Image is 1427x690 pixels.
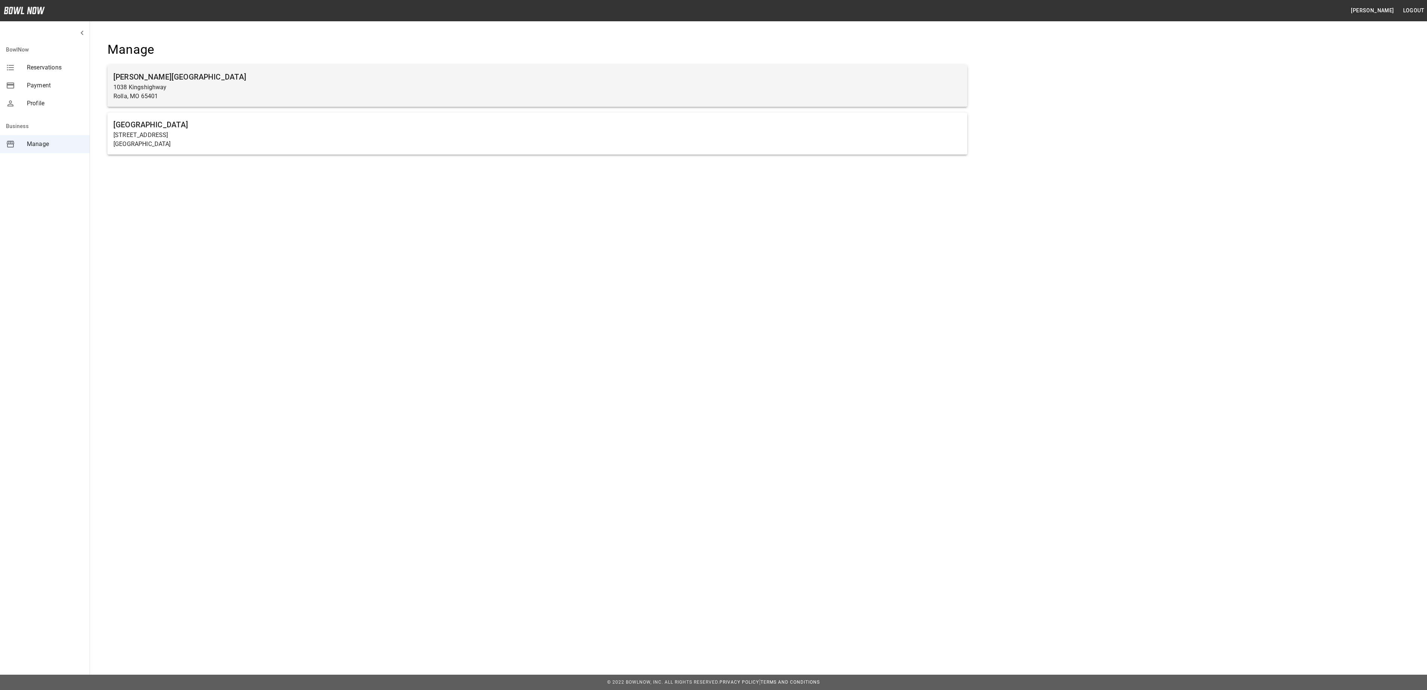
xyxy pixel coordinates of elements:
button: [PERSON_NAME] [1348,4,1397,18]
button: Logout [1400,4,1427,18]
p: [STREET_ADDRESS] [113,131,961,140]
p: [GEOGRAPHIC_DATA] [113,140,961,149]
h6: [PERSON_NAME][GEOGRAPHIC_DATA] [113,71,961,83]
h4: Manage [107,42,967,57]
h6: [GEOGRAPHIC_DATA] [113,119,961,131]
p: Rolla, MO 65401 [113,92,961,101]
span: © 2022 BowlNow, Inc. All Rights Reserved. [607,680,719,685]
span: Manage [27,140,84,149]
a: Terms and Conditions [761,680,820,685]
span: Profile [27,99,84,108]
a: Privacy Policy [719,680,759,685]
img: logo [4,7,45,14]
span: Payment [27,81,84,90]
span: Reservations [27,63,84,72]
p: 1038 Kingshighway [113,83,961,92]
